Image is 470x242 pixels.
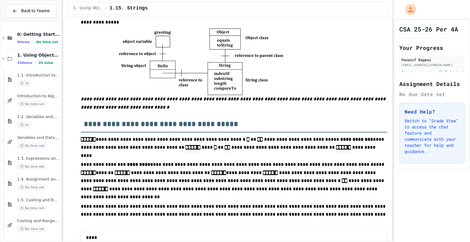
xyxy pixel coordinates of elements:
[32,39,34,44] span: •
[35,60,36,65] span: •
[39,61,54,65] span: 2h total
[401,63,463,67] div: [EMAIL_ADDRESS][DOMAIN_NAME]
[17,73,60,78] span: 1.1. Introduction to Algorithms, Programming, and Compilers
[17,135,60,140] span: Variables and Data Types - Quiz
[17,122,32,128] span: 1h
[21,8,50,14] span: Back to Teams
[17,114,60,120] span: 1.2. Variables and Data Types
[6,4,56,17] button: Back to Teams
[17,32,60,37] span: 0: Getting Started
[17,164,47,169] span: No time set
[17,80,32,86] span: 1h
[17,52,60,58] span: 1. Using Objects and Methods
[399,25,458,33] h1: CSA 25-26 Per 4A
[17,94,60,99] span: Introduction to Algorithms, Programming, and Compilers
[17,184,47,190] span: No time set
[17,198,60,203] span: 1.5. Casting and Ranges of Values
[17,40,30,44] span: 9 items
[399,43,464,52] h2: Your Progress
[405,118,459,155] p: Switch to "Grade View" to access the chat feature and communicate with your teacher for help and ...
[105,6,107,11] span: /
[401,57,463,62] div: Youssif Rageai
[399,80,464,88] h2: Assignment Details
[17,156,60,161] span: 1.3. Expressions and Output [New]
[17,205,47,211] span: No time set
[17,177,60,182] span: 1.4. Assignment and Input
[17,101,47,107] span: No time set
[17,226,47,232] span: No time set
[110,5,148,12] span: 1.15. Strings
[17,61,32,65] span: 35 items
[17,143,47,149] span: No time set
[405,108,459,115] h3: Need Help?
[399,91,464,98] div: No due date set
[36,40,58,44] span: No time set
[17,218,60,224] span: Casting and Ranges of variables - Quiz
[399,2,418,17] div: My Account
[73,6,103,11] span: 1. Using Objects and Methods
